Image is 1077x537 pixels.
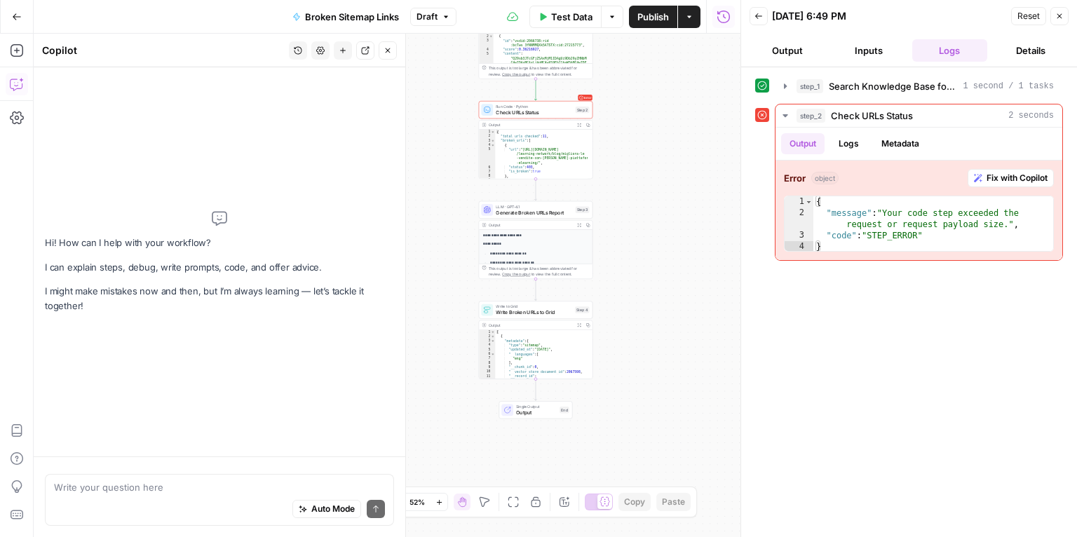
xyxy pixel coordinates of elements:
[624,496,645,508] span: Copy
[479,130,495,134] div: 1
[502,272,530,276] span: Copy the output
[662,496,685,508] span: Paste
[305,10,399,24] span: Broken Sitemap Links
[491,139,495,143] span: Toggle code folding, rows 3 through 49
[534,179,536,200] g: Edge from step_2 to step_3
[489,322,573,327] div: Output
[479,101,593,179] div: ErrorRun Code · PythonCheck URLs StatusStep 2Output{ "total_urls_checked":11, "broken_urls":[ { "...
[479,334,495,339] div: 2
[42,43,285,57] div: Copilot
[479,329,495,334] div: 1
[576,207,590,213] div: Step 3
[409,496,425,508] span: 52%
[618,493,651,511] button: Copy
[831,39,907,62] button: Inputs
[491,178,495,182] span: Toggle code folding, rows 9 through 13
[831,109,913,123] span: Check URLs Status
[534,79,536,100] g: Edge from step_1 to step_2
[811,172,839,184] span: object
[496,304,572,309] span: Write to Grid
[637,10,669,24] span: Publish
[629,6,677,28] button: Publish
[963,80,1054,93] span: 1 second / 1 tasks
[496,109,572,116] span: Check URLs Status
[479,374,495,387] div: 11
[45,284,394,313] p: I might make mistakes now and then, but I’m always learning — let’s tackle it together!
[656,493,691,511] button: Paste
[750,39,825,62] button: Output
[489,65,590,77] div: This output is too large & has been abbreviated for review. to view the full content.
[479,143,495,147] div: 4
[489,122,573,128] div: Output
[775,104,1062,127] button: 2 seconds
[489,34,493,39] span: Toggle code folding, rows 2 through 6
[775,128,1062,260] div: 2 seconds
[496,308,572,315] span: Write Broken URLs to Grid
[491,130,495,134] span: Toggle code folding, rows 1 through 52
[311,503,355,515] span: Auto Mode
[805,196,813,208] span: Toggle code folding, rows 1 through 4
[993,39,1069,62] button: Details
[781,133,825,154] button: Output
[479,301,593,379] div: Write to GridWrite Broken URLs to GridStep 4Output[ { "metadata":{ "type":"sitemap", "updated_at"...
[987,172,1048,184] span: Fix with Copilot
[516,409,557,416] span: Output
[785,241,813,252] div: 4
[292,500,361,518] button: Auto Mode
[479,34,493,39] div: 2
[496,209,572,216] span: Generate Broken URLs Report
[479,165,495,169] div: 6
[479,348,495,352] div: 5
[416,11,438,23] span: Draft
[912,39,988,62] button: Logs
[785,208,813,230] div: 2
[491,352,495,356] span: Toggle code folding, rows 6 through 8
[1008,109,1054,122] span: 2 seconds
[784,171,806,185] strong: Error
[479,134,495,138] div: 2
[491,329,495,334] span: Toggle code folding, rows 1 through 16
[560,407,569,413] div: End
[1011,7,1046,25] button: Reset
[502,72,530,76] span: Copy the output
[489,222,573,228] div: Output
[534,379,536,400] g: Edge from step_4 to end
[496,104,572,109] span: Run Code · Python
[797,79,823,93] span: step_1
[830,133,867,154] button: Logs
[479,352,495,356] div: 6
[45,260,394,275] p: I can explain steps, debug, write prompts, code, and offer advice.
[575,306,589,313] div: Step 4
[785,230,813,241] div: 3
[829,79,957,93] span: Search Knowledge Base for URLs
[873,133,928,154] button: Metadata
[479,170,495,174] div: 7
[479,139,495,143] div: 3
[479,1,593,79] div: [ { "id":"vsdid:2066738:rid :bcTws_3fNNMMQXk5ATSTX:cid:27215773", "score":0.36216927, "content": ...
[410,8,456,26] button: Draft
[479,369,495,374] div: 10
[479,365,495,369] div: 9
[479,147,495,165] div: 5
[797,109,825,123] span: step_2
[534,279,536,301] g: Edge from step_3 to step_4
[479,356,495,360] div: 7
[479,339,495,343] div: 3
[491,334,495,339] span: Toggle code folding, rows 2 through 15
[551,10,592,24] span: Test Data
[491,339,495,343] span: Toggle code folding, rows 3 through 13
[479,401,593,419] div: Single OutputOutputEnd
[489,266,590,278] div: This output is too large & has been abbreviated for review. to view the full content.
[516,404,557,409] span: Single Output
[491,143,495,147] span: Toggle code folding, rows 4 through 8
[479,360,495,365] div: 8
[479,174,495,178] div: 8
[584,93,591,102] span: Error
[968,169,1054,187] button: Fix with Copilot
[1017,10,1040,22] span: Reset
[576,107,590,113] div: Step 2
[45,236,394,250] p: Hi! How can I help with your workflow?
[284,6,407,28] button: Broken Sitemap Links
[479,343,495,347] div: 4
[479,47,493,51] div: 4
